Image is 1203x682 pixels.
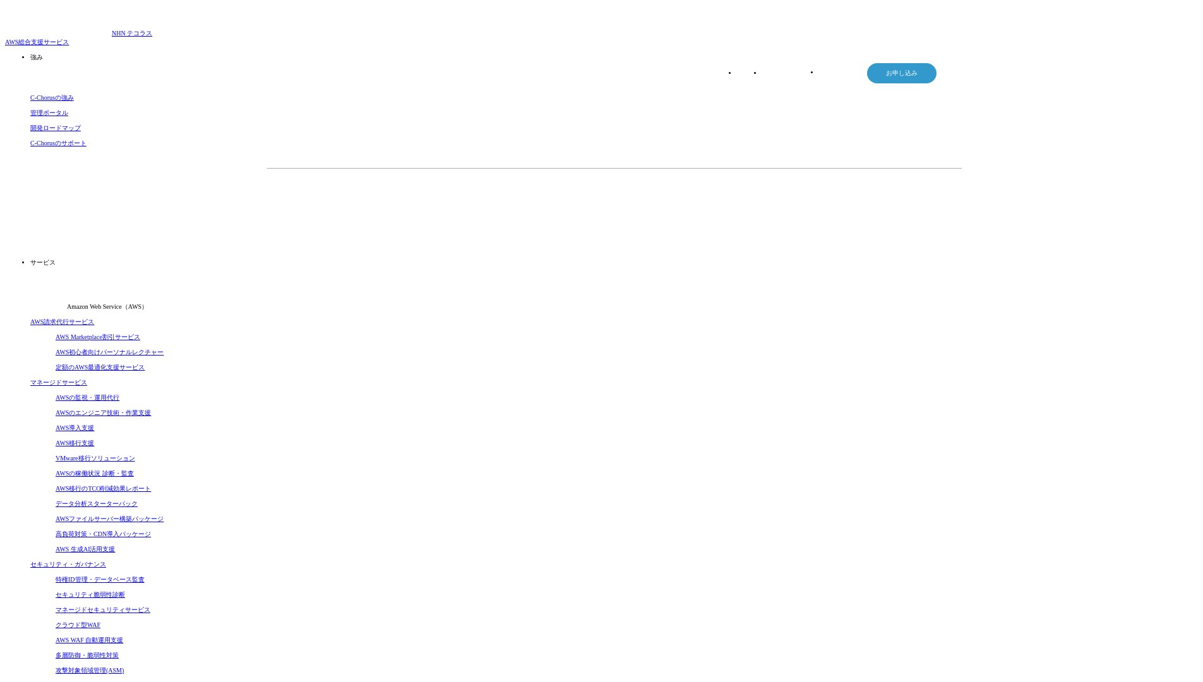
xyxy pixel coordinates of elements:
[56,349,164,356] a: AWS初心者向けパーソナルレクチャー
[737,69,750,76] a: 特長
[30,53,1198,62] p: 強み
[30,318,94,325] a: AWS請求代行サービス
[56,546,115,553] a: AWS 生成AI活用支援
[30,258,1198,267] p: サービス
[867,69,937,78] span: お申し込み
[56,485,151,492] a: AWS移行のTCO削減効果レポート
[56,667,124,674] a: 攻撃対象領域管理(ASM)
[56,606,150,613] a: マネージドセキュリティサービス
[587,202,597,207] img: 矢印
[56,576,145,583] a: 特権ID管理・データベース監査
[56,530,151,537] a: 高負荷対策・CDN導入パッケージ
[56,333,140,340] a: AWS Marketplace割引サービス
[56,652,119,659] a: 多層防御・脆弱性対策
[30,140,87,147] a: C-Chorusのサポート
[56,440,94,446] a: AWS移行支援
[56,470,134,477] a: AWSの稼働状況 診断・監査
[867,63,937,83] a: お申し込み
[819,69,848,76] a: Chorus-RI
[5,30,152,45] a: AWS総合支援サービス C-ChorusNHN テコラスAWS総合支援サービス
[56,637,123,643] a: AWS WAF 自動運用支援
[30,109,68,116] a: 管理ポータル
[56,455,135,462] a: VMware移行ソリューション
[5,5,112,35] img: AWS総合支援サービス C-Chorus
[30,94,74,101] a: C-Chorusの強み
[621,189,824,220] a: まずは相談する
[56,515,164,522] a: AWSファイルサーバー構築パッケージ
[56,409,151,416] a: AWSのエンジニア技術・作業支援
[30,273,66,309] img: Amazon Web Service（AWS）
[56,424,94,431] a: AWS導入支援
[30,124,81,131] a: 開発ロードマップ
[67,303,148,310] span: Amazon Web Service（AWS）
[56,500,138,507] a: データ分析スターターパック
[30,561,106,568] a: セキュリティ・ガバナンス
[30,379,87,386] a: マネージドサービス
[803,202,813,207] img: 矢印
[56,364,145,371] a: 定額のAWS最適化支援サービス
[56,621,100,628] a: クラウド型WAF
[762,69,806,76] a: アカウント構成
[56,591,125,598] a: セキュリティ脆弱性診断
[405,189,608,220] a: 資料を請求する
[56,394,119,401] a: AWSの監視・運用代行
